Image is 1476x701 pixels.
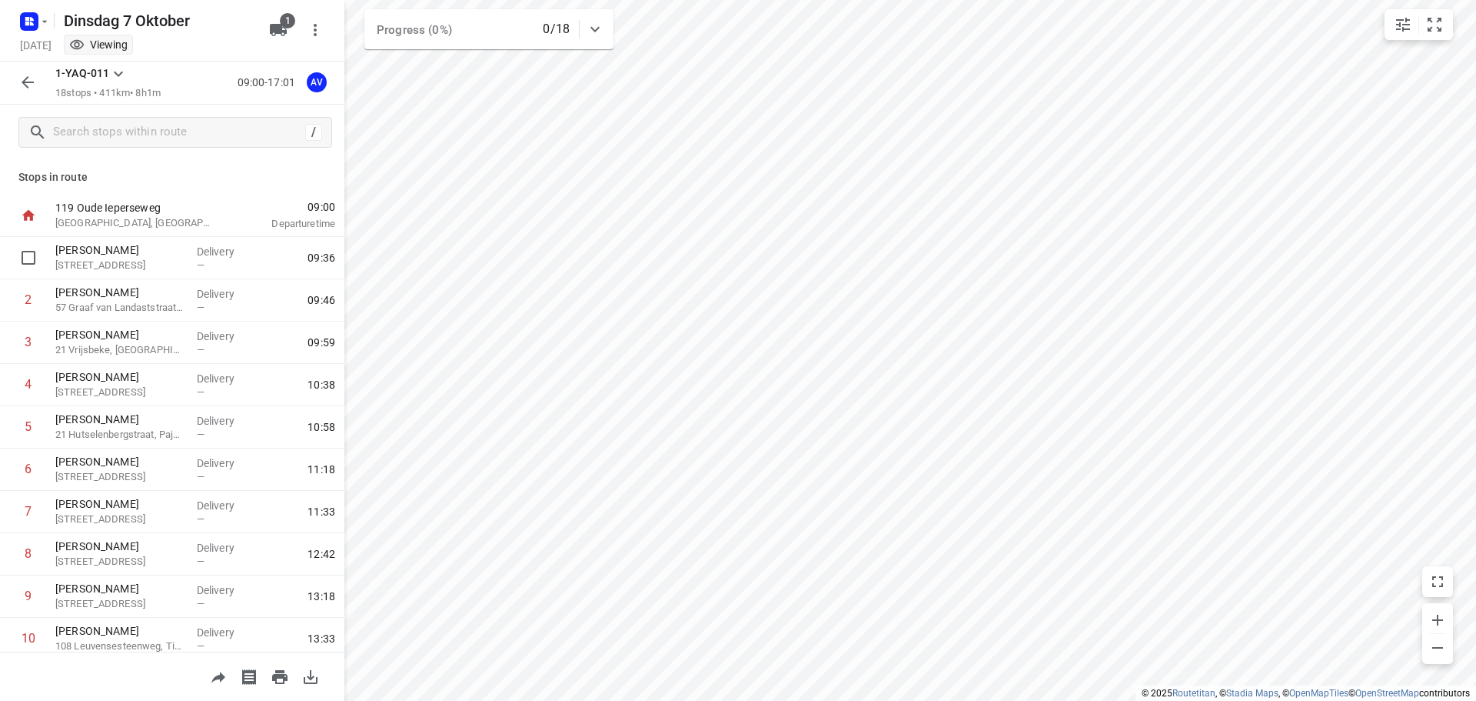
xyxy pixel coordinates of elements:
p: [STREET_ADDRESS] [55,596,184,612]
p: 57 Graaf van Landaststraat, Oudenaarde [55,300,184,315]
span: Progress (0%) [377,23,452,37]
p: Delivery [197,456,254,471]
p: Delivery [197,244,254,259]
a: Stadia Maps [1226,688,1278,699]
input: Search stops within route [53,121,305,145]
p: [PERSON_NAME] [55,242,184,258]
div: 2 [25,292,32,307]
div: 7 [25,504,32,519]
div: 4 [25,377,32,392]
span: — [197,259,204,271]
p: [PERSON_NAME] [55,623,184,639]
p: Delivery [197,413,254,429]
p: Delivery [197,498,254,513]
span: 09:59 [307,335,335,350]
a: OpenStreetMap [1355,688,1419,699]
span: Print route [264,669,295,683]
div: 9 [25,589,32,603]
div: small contained button group [1385,9,1453,40]
p: Delivery [197,540,254,556]
div: 10 [22,631,35,646]
p: Stops in route [18,169,326,185]
button: Fit zoom [1419,9,1450,40]
p: 09:00-17:01 [238,75,301,91]
p: Delivery [197,582,254,598]
span: Select [13,242,44,273]
span: — [197,640,204,652]
span: — [197,598,204,609]
p: 96 Rue Sainte-Catherine, Jodoigne [55,554,184,569]
span: — [197,302,204,313]
p: 521 Bergensesteenweg, Hal [55,469,184,485]
span: Print shipping labels [234,669,264,683]
p: [PERSON_NAME] [55,412,184,427]
span: 13:18 [307,589,335,604]
span: 11:33 [307,504,335,519]
li: © 2025 , © , © © contributors [1142,688,1470,699]
div: / [305,124,322,141]
p: [PERSON_NAME] [55,327,184,342]
p: [PERSON_NAME] [55,285,184,300]
p: [PERSON_NAME] [55,369,184,385]
span: 11:18 [307,462,335,477]
p: 0/18 [543,20,570,38]
div: Progress (0%)0/18 [364,9,613,49]
p: 74 Rue des Ardennes, Braine-le-Comte [55,512,184,527]
div: 3 [25,335,32,349]
p: 33 Nieuwenhovestraat, Geraardsbergen [55,385,184,400]
p: 1-YAQ-011 [55,65,109,82]
p: Delivery [197,371,254,386]
span: — [197,513,204,525]
span: 09:46 [307,292,335,308]
p: Departure time [234,216,335,232]
div: 5 [25,419,32,434]
a: OpenMapTiles [1289,688,1348,699]
div: 8 [25,546,32,561]
span: Share route [203,669,234,683]
p: 21 Vrijsbeke, [GEOGRAPHIC_DATA] [55,342,184,358]
button: 1 [263,15,294,45]
span: 1 [280,13,295,28]
p: [PERSON_NAME] [55,539,184,554]
p: Delivery [197,625,254,640]
div: You are currently in view mode. To make any changes, go to edit project. [69,37,128,52]
p: 21 Hutselenbergstraat, Pajottegem [55,427,184,442]
p: 108 Leuvensesteenweg, Tielt-Winge [55,639,184,654]
span: 10:38 [307,377,335,392]
div: 6 [25,462,32,476]
span: 10:58 [307,419,335,435]
p: [PERSON_NAME] [55,581,184,596]
p: 46 Burgscheldestraat, Oudenaarde [55,258,184,273]
p: Delivery [197,286,254,302]
span: — [197,386,204,398]
span: 09:00 [234,199,335,215]
span: — [197,429,204,440]
button: Map settings [1388,9,1418,40]
p: 119 Oude Ieperseweg [55,200,215,215]
span: Download route [295,669,326,683]
span: 13:33 [307,631,335,646]
p: [PERSON_NAME] [55,496,184,512]
span: — [197,556,204,567]
p: [GEOGRAPHIC_DATA], [GEOGRAPHIC_DATA] [55,215,215,231]
p: 18 stops • 411km • 8h1m [55,86,161,101]
span: — [197,471,204,482]
span: 12:42 [307,546,335,562]
p: Delivery [197,329,254,344]
p: [PERSON_NAME] [55,454,184,469]
span: 09:36 [307,250,335,265]
a: Routetitan [1172,688,1215,699]
span: Assigned to Axel Verzele [301,75,332,89]
span: — [197,344,204,356]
